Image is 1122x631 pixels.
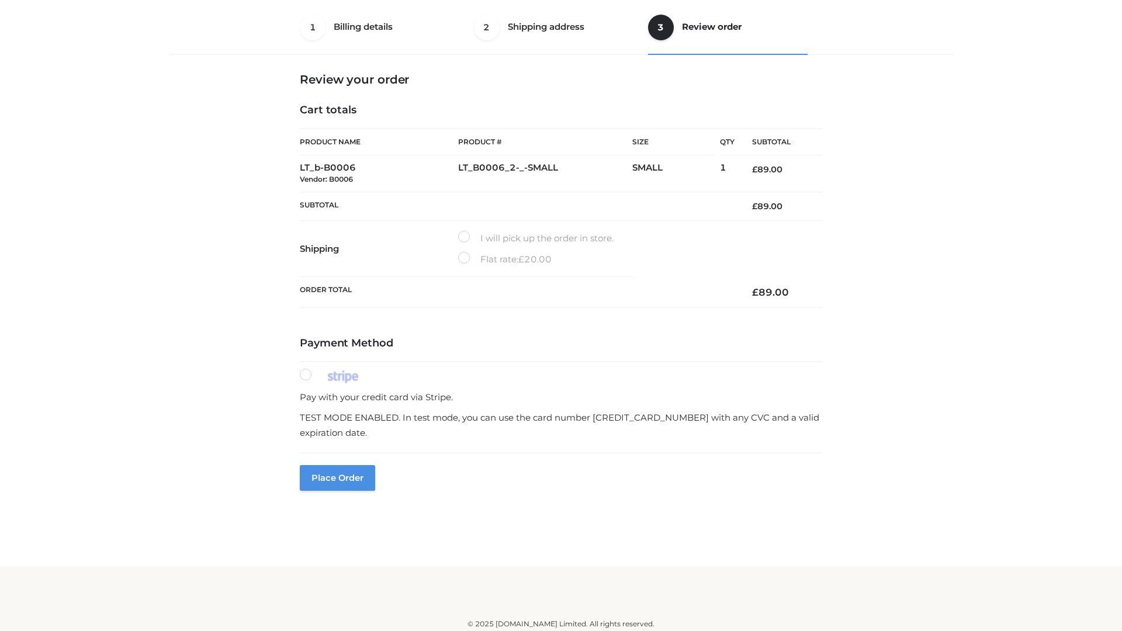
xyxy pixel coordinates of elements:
th: Size [632,129,714,155]
p: TEST MODE ENABLED. In test mode, you can use the card number [CREDIT_CARD_NUMBER] with any CVC an... [300,410,822,440]
label: Flat rate: [458,252,552,267]
span: £ [752,201,757,212]
label: I will pick up the order in store. [458,231,614,246]
bdi: 20.00 [518,254,552,265]
th: Product # [458,129,632,155]
h4: Payment Method [300,337,822,350]
span: £ [518,254,524,265]
h3: Review your order [300,72,822,86]
bdi: 89.00 [752,164,782,175]
th: Order Total [300,277,735,308]
th: Shipping [300,221,458,277]
button: Place order [300,465,375,491]
th: Product Name [300,129,458,155]
th: Subtotal [735,129,822,155]
td: LT_b-B0006 [300,155,458,192]
th: Qty [720,129,735,155]
td: 1 [720,155,735,192]
span: £ [752,164,757,175]
td: LT_B0006_2-_-SMALL [458,155,632,192]
bdi: 89.00 [752,286,789,298]
p: Pay with your credit card via Stripe. [300,390,822,405]
th: Subtotal [300,192,735,220]
td: SMALL [632,155,720,192]
h4: Cart totals [300,104,822,117]
bdi: 89.00 [752,201,782,212]
span: £ [752,286,759,298]
small: Vendor: B0006 [300,175,353,183]
div: © 2025 [DOMAIN_NAME] Limited. All rights reserved. [174,618,948,630]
